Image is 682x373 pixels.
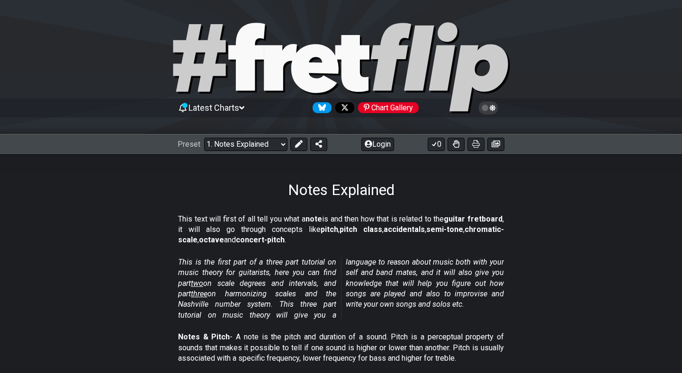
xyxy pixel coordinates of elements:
button: 0 [428,138,445,151]
a: #fretflip at Pinterest [354,102,419,113]
span: three [191,289,207,298]
strong: Notes & Pitch [178,332,230,341]
span: Preset [178,140,200,149]
div: Chart Gallery [358,102,419,113]
strong: semi-tone [426,225,463,234]
button: Create image [487,138,504,151]
span: two [191,279,203,288]
p: - A note is the pitch and duration of a sound. Pitch is a perceptual property of sounds that make... [178,332,504,364]
strong: note [305,214,322,223]
a: Follow #fretflip at X [332,102,354,113]
p: This text will first of all tell you what a is and then how that is related to the , it will also... [178,214,504,246]
a: Follow #fretflip at Bluesky [309,102,332,113]
h1: Notes Explained [288,181,395,199]
button: Print [467,138,485,151]
strong: accidentals [384,225,425,234]
span: Latest Charts [188,103,239,113]
button: Share Preset [310,138,327,151]
em: This is the first part of a three part tutorial on music theory for guitarists, here you can find... [178,258,504,320]
button: Login [361,138,394,151]
button: Edit Preset [290,138,307,151]
strong: octave [199,235,224,244]
strong: guitar fretboard [444,214,503,223]
strong: pitch [321,225,338,234]
button: Toggle Dexterity for all fretkits [448,138,465,151]
span: Toggle light / dark theme [483,104,494,112]
strong: concert-pitch [236,235,285,244]
strong: pitch class [340,225,382,234]
select: Preset [204,138,287,151]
